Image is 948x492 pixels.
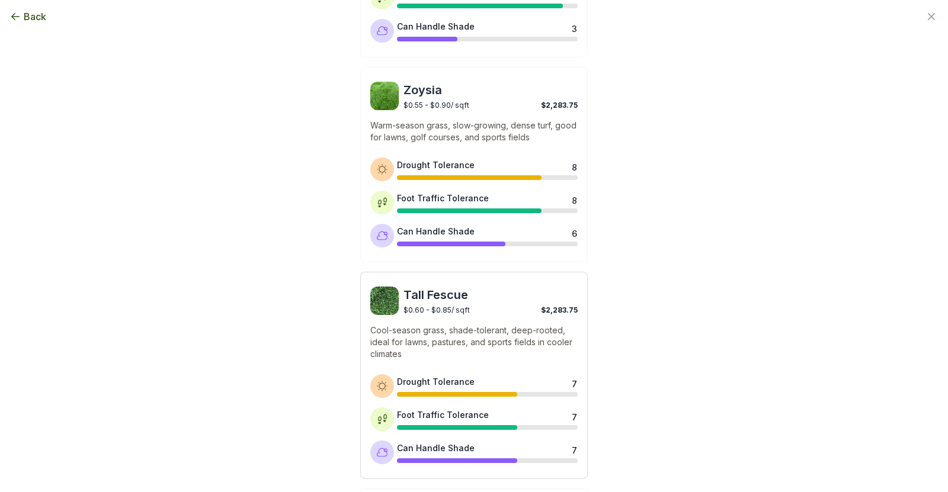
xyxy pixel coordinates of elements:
div: 7 [572,411,577,420]
span: Zoysia [403,82,578,98]
span: $2,283.75 [541,306,578,314]
img: Drought tolerance icon [376,380,388,392]
img: Foot traffic tolerance icon [376,413,388,425]
div: 7 [572,444,577,454]
img: Foot traffic tolerance icon [376,197,388,208]
img: Zoysia sod image [370,82,399,110]
span: Tall Fescue [403,287,578,303]
img: Shade tolerance icon [376,230,388,242]
div: Foot Traffic Tolerance [397,409,489,421]
span: Back [24,9,46,24]
div: Foot Traffic Tolerance [397,192,489,204]
div: 7 [572,378,577,387]
div: Can Handle Shade [397,225,475,237]
div: 8 [572,194,577,204]
div: Drought Tolerance [397,159,475,171]
div: Drought Tolerance [397,375,475,388]
div: 6 [572,227,577,237]
div: 8 [572,161,577,171]
img: Tall Fescue sod image [370,287,399,315]
span: $0.55 - $0.90 / sqft [403,101,469,110]
p: Warm-season grass, slow-growing, dense turf, good for lawns, golf courses, and sports fields [370,120,578,143]
button: Back [9,9,46,24]
p: Cool-season grass, shade-tolerant, deep-rooted, ideal for lawns, pastures, and sports fields in c... [370,324,578,360]
span: $0.60 - $0.85 / sqft [403,306,470,314]
img: Drought tolerance icon [376,163,388,175]
div: Can Handle Shade [397,442,475,454]
img: Shade tolerance icon [376,446,388,458]
span: $2,283.75 [541,101,578,110]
